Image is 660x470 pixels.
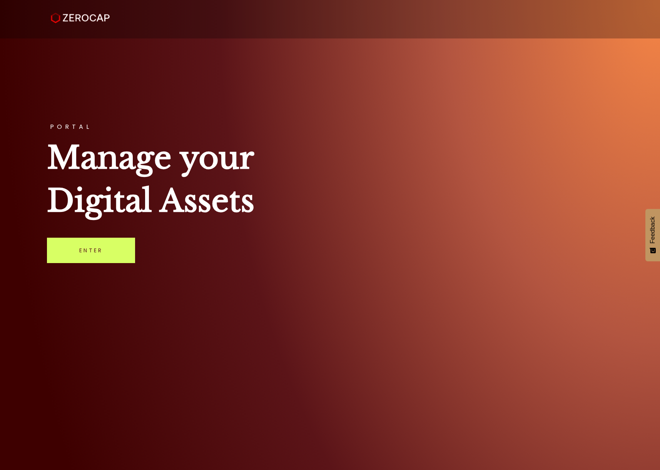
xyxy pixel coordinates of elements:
[51,13,110,23] img: ZeroCap
[645,209,660,261] button: Feedback - Show survey
[47,136,613,222] h1: Manage your Digital Assets
[47,238,135,263] a: Enter
[47,124,613,130] h3: PORTAL
[649,217,656,243] span: Feedback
